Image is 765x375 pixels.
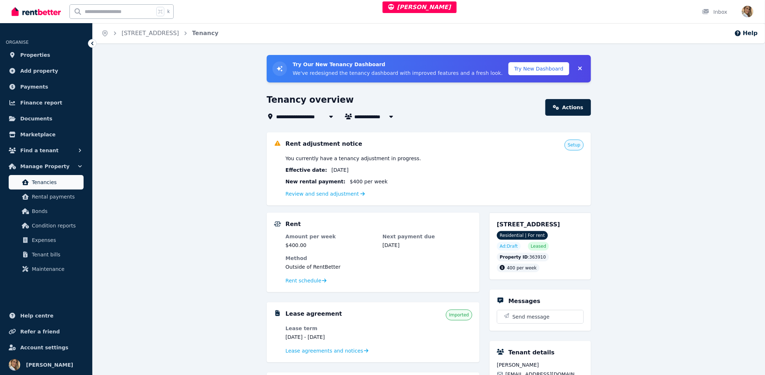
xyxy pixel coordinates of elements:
[286,233,375,240] dt: Amount per week
[507,265,537,270] span: 400 per week
[286,325,375,332] dt: Lease term
[20,311,54,320] span: Help centre
[93,23,227,43] nav: Breadcrumb
[500,243,518,249] span: Ad: Draft
[286,166,327,174] span: Effective date :
[20,98,62,107] span: Finance report
[286,277,321,284] span: Rent schedule
[9,262,84,276] a: Maintenance
[331,166,348,174] span: [DATE]
[497,310,583,323] button: Send message
[267,94,354,106] h1: Tenancy overview
[293,61,503,68] h3: Try Our New Tenancy Dashboard
[9,218,84,233] a: Condition reports
[20,51,50,59] span: Properties
[20,343,68,352] span: Account settings
[6,127,86,142] a: Marketplace
[267,55,591,82] div: Try New Tenancy Dashboard
[32,192,81,201] span: Rental payments
[122,30,179,37] a: [STREET_ADDRESS]
[497,361,584,368] span: [PERSON_NAME]
[531,243,546,249] span: Leased
[9,247,84,262] a: Tenant bills
[274,221,281,227] img: Rental Payments
[167,9,170,14] span: k
[497,231,548,240] span: Residential | For rent
[6,48,86,62] a: Properties
[286,333,375,341] dd: [DATE] - [DATE]
[6,308,86,323] a: Help centre
[32,221,81,230] span: Condition reports
[545,99,591,116] a: Actions
[9,233,84,247] a: Expenses
[512,313,550,320] span: Send message
[508,62,569,75] button: Try New Dashboard
[575,63,585,74] button: Collapse banner
[702,8,727,16] div: Inbox
[286,220,301,229] h5: Rent
[6,340,86,355] a: Account settings
[9,359,20,371] img: Jodie Cartmer
[20,67,58,75] span: Add property
[6,159,86,174] button: Manage Property
[32,236,81,244] span: Expenses
[500,254,528,260] span: Property ID
[382,233,472,240] dt: Next payment due
[742,6,753,17] img: Jodie Cartmer
[20,327,60,336] span: Refer a friend
[350,178,388,185] span: $400 per week
[734,29,758,38] button: Help
[6,324,86,339] a: Refer a friend
[9,204,84,218] a: Bonds
[286,178,346,185] span: New rental payment:
[6,143,86,158] button: Find a tenant
[192,30,219,37] a: Tenancy
[286,277,327,284] a: Rent schedule
[286,347,363,354] span: Lease agreements and notices
[286,263,472,270] dd: Outside of RentBetter
[32,207,81,216] span: Bonds
[286,310,342,318] h5: Lease agreement
[497,253,549,261] div: : 363910
[9,189,84,204] a: Rental payments
[286,140,362,148] h5: Rent adjustment notice
[12,6,61,17] img: RentBetter
[293,69,503,77] p: We've redesigned the tenancy dashboard with improved features and a fresh look.
[20,82,48,91] span: Payments
[388,4,451,10] span: [PERSON_NAME]
[508,297,540,306] h5: Messages
[286,191,365,197] a: Review and send adjustment
[449,312,469,318] span: Imported
[286,347,368,354] a: Lease agreements and notices
[20,162,69,171] span: Manage Property
[26,361,73,369] span: [PERSON_NAME]
[20,114,52,123] span: Documents
[6,80,86,94] a: Payments
[6,95,86,110] a: Finance report
[497,221,560,228] span: [STREET_ADDRESS]
[568,142,580,148] span: Setup
[286,255,472,262] dt: Method
[6,40,29,45] span: ORGANISE
[32,265,81,273] span: Maintenance
[6,111,86,126] a: Documents
[6,64,86,78] a: Add property
[508,348,555,357] h5: Tenant details
[20,130,55,139] span: Marketplace
[286,155,421,162] span: You currently have a tenancy adjustment in progress.
[9,175,84,189] a: Tenancies
[32,250,81,259] span: Tenant bills
[32,178,81,187] span: Tenancies
[286,242,375,249] dd: $400.00
[20,146,59,155] span: Find a tenant
[382,242,472,249] dd: [DATE]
